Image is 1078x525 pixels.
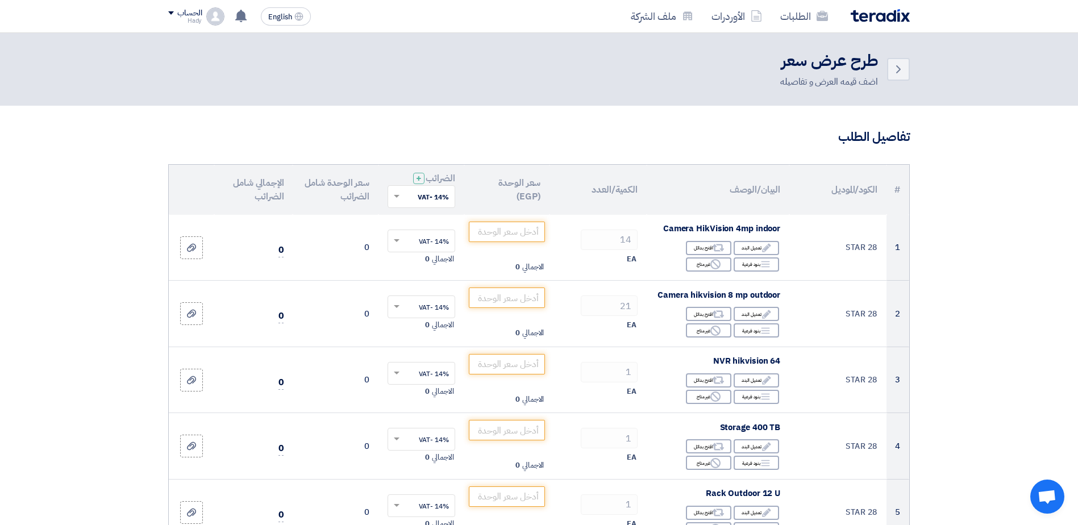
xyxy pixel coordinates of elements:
span: 0 [278,441,284,456]
span: الاجمالي [522,261,544,273]
th: سعر الوحدة شامل الضرائب [293,165,378,215]
a: الأوردرات [702,3,771,30]
td: STAR 28 [789,347,886,413]
input: أدخل سعر الوحدة [469,354,546,374]
div: تعديل البند [734,506,779,520]
ng-select: VAT [388,230,455,252]
div: تعديل البند [734,307,779,321]
div: اقترح بدائل [686,373,731,388]
td: 0 [293,215,378,281]
div: تعديل البند [734,439,779,453]
div: بنود فرعية [734,456,779,470]
input: RFQ_STEP1.ITEMS.2.AMOUNT_TITLE [581,230,638,250]
div: اضف قيمه العرض و تفاصيله [780,75,878,89]
input: أدخل سعر الوحدة [469,287,546,308]
input: RFQ_STEP1.ITEMS.2.AMOUNT_TITLE [581,295,638,316]
a: الطلبات [771,3,837,30]
td: 0 [293,281,378,347]
div: اقترح بدائل [686,506,731,520]
div: اقترح بدائل [686,307,731,321]
ng-select: VAT [388,494,455,517]
input: أدخل سعر الوحدة [469,222,546,242]
span: 0 [515,394,520,405]
div: بنود فرعية [734,390,779,404]
th: الكود/الموديل [789,165,886,215]
td: 4 [886,413,909,480]
td: STAR 28 [789,281,886,347]
div: Open chat [1030,480,1064,514]
div: غير متاح [686,323,731,338]
input: RFQ_STEP1.ITEMS.2.AMOUNT_TITLE [581,428,638,448]
span: 0 [278,376,284,390]
td: STAR 28 [789,413,886,480]
span: NVR hikvision 64 [713,355,780,367]
span: EA [627,452,636,463]
span: الاجمالي [432,386,453,397]
span: 0 [278,243,284,257]
div: بنود فرعية [734,257,779,272]
img: profile_test.png [206,7,224,26]
div: اقترح بدائل [686,241,731,255]
input: أدخل سعر الوحدة [469,486,546,507]
ng-select: VAT [388,428,455,451]
input: RFQ_STEP1.ITEMS.2.AMOUNT_TITLE [581,362,638,382]
th: الكمية/العدد [550,165,647,215]
span: الاجمالي [432,319,453,331]
td: 0 [293,413,378,480]
ng-select: VAT [388,295,455,318]
div: اقترح بدائل [686,439,731,453]
div: غير متاح [686,257,731,272]
span: 0 [425,319,430,331]
th: سعر الوحدة (EGP) [464,165,550,215]
h3: تفاصيل الطلب [168,128,910,146]
td: 3 [886,347,909,413]
span: الاجمالي [522,327,544,339]
span: 0 [278,508,284,522]
span: EA [627,319,636,331]
th: # [886,165,909,215]
span: الاجمالي [522,460,544,471]
th: البيان/الوصف [647,165,789,215]
span: 0 [425,253,430,265]
span: الاجمالي [522,394,544,405]
div: بنود فرعية [734,323,779,338]
td: STAR 28 [789,215,886,281]
span: Camera hikvision 8 mp outdoor [657,289,780,301]
ng-select: VAT [388,362,455,385]
input: RFQ_STEP1.ITEMS.2.AMOUNT_TITLE [581,494,638,515]
span: 0 [278,309,284,323]
img: Teradix logo [851,9,910,22]
input: أدخل سعر الوحدة [469,420,546,440]
span: EA [627,253,636,265]
span: 0 [515,460,520,471]
span: 0 [515,261,520,273]
div: Hady [168,18,202,24]
button: English [261,7,311,26]
th: الإجمالي شامل الضرائب [214,165,293,215]
span: English [268,13,292,21]
span: الاجمالي [432,452,453,463]
td: 1 [886,215,909,281]
div: تعديل البند [734,241,779,255]
span: Rack Outdoor 12 U [706,487,780,499]
div: غير متاح [686,390,731,404]
th: الضرائب [378,165,464,215]
span: الاجمالي [432,253,453,265]
h2: طرح عرض سعر [780,50,878,72]
span: Camera HikVision 4mp indoor [663,222,780,235]
td: 0 [293,347,378,413]
span: + [416,172,422,185]
span: 0 [425,452,430,463]
a: ملف الشركة [622,3,702,30]
div: الحساب [177,9,202,18]
div: تعديل البند [734,373,779,388]
span: Storage 400 TB [720,421,781,434]
div: غير متاح [686,456,731,470]
span: 0 [515,327,520,339]
span: EA [627,386,636,397]
span: 0 [425,386,430,397]
td: 2 [886,281,909,347]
